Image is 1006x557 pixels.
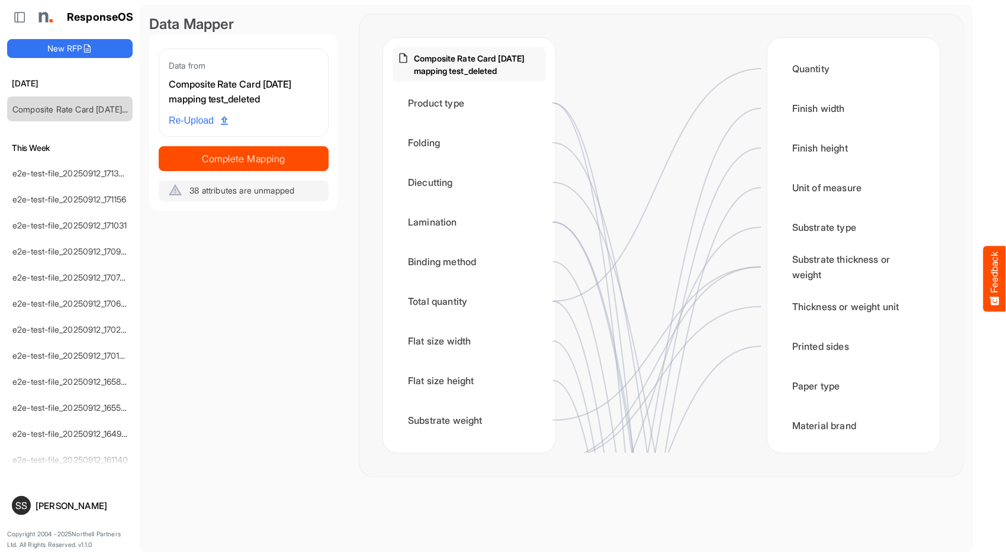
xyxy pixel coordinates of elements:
button: New RFP [7,39,133,58]
a: e2e-test-file_20250912_170108 [12,350,130,360]
button: Feedback [983,246,1006,311]
a: e2e-test-file_20250912_171156 [12,194,127,204]
a: e2e-test-file_20250912_170636 [12,298,131,308]
div: Folding [393,124,546,161]
div: Substrate weight [393,402,546,439]
div: Paper type [777,368,930,404]
div: Quantity [777,50,930,87]
img: Northell [33,5,56,29]
span: Re-Upload [169,113,228,128]
div: Composite Rate Card [DATE] mapping test_deleted [169,77,319,107]
div: Substrate thickness or weight [777,249,930,285]
div: Lamination [393,204,546,240]
div: Data from [169,59,319,72]
span: SS [15,501,27,510]
p: Composite Rate Card [DATE] mapping test_deleted [414,52,541,77]
div: Binding method [393,243,546,280]
a: e2e-test-file_20250912_165858 [12,376,131,387]
div: Thickness or weight unit [777,288,930,325]
div: Substrate weight unit [393,442,546,478]
a: e2e-test-file_20250912_170222 [12,324,131,334]
div: [PERSON_NAME] [36,501,128,510]
div: Substrate type [777,209,930,246]
div: Product type [393,85,546,121]
button: Complete Mapping [159,146,329,171]
a: e2e-test-file_20250912_171031 [12,220,127,230]
div: Material brand [777,407,930,444]
div: Diecutting [393,164,546,201]
a: e2e-test-file_20250912_164942 [12,429,132,439]
span: 38 attributes are unmapped [189,185,294,195]
div: Finish width [777,90,930,127]
a: e2e-test-file_20250912_170908 [12,246,131,256]
a: Composite Rate Card [DATE] mapping test_deleted [12,104,206,114]
div: Unit of measure [777,169,930,206]
a: Re-Upload [164,110,233,132]
h1: ResponseOS [67,11,134,24]
a: e2e-test-file_20250912_165500 [12,403,132,413]
div: Finish height [777,130,930,166]
h6: [DATE] [7,77,133,90]
div: Printed sides [777,328,930,365]
a: e2e-test-file_20250912_170747 [12,272,130,282]
p: Copyright 2004 - 2025 Northell Partners Ltd. All Rights Reserved. v 1.1.0 [7,529,133,550]
div: Flat size height [393,362,546,399]
h6: This Week [7,141,133,154]
a: e2e-test-file_20250912_171324 [12,168,129,178]
div: Flat size width [393,323,546,359]
div: Total quantity [393,283,546,320]
div: Product brand [777,447,930,484]
div: Data Mapper [149,14,338,34]
span: Complete Mapping [159,150,328,167]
